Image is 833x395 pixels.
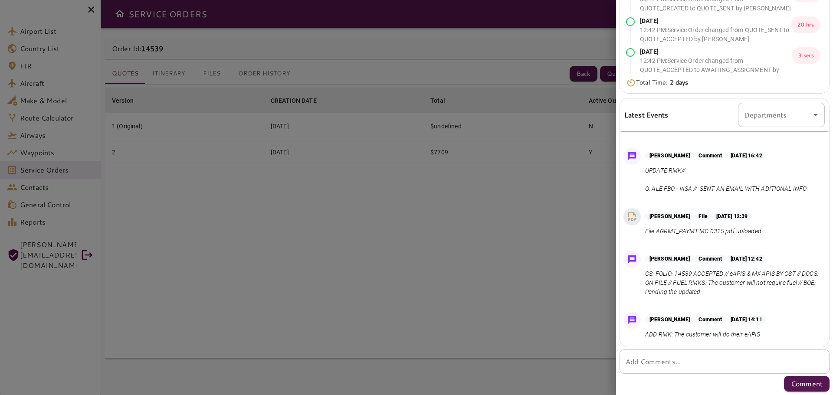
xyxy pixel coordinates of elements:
[624,109,669,121] h6: Latest Events
[626,78,636,87] img: Timer Icon
[626,150,638,162] img: Message Icon
[792,47,820,64] p: 3 secs
[640,47,792,56] p: [DATE]
[791,16,820,33] p: 20 hrs
[694,255,726,263] p: Comment
[645,269,821,297] p: CS: FOLIO: 14539 ACCEPTED // eAPIS & MX APIS BY CST // DOCS: ON FILE // FUEL RMKS: The customer w...
[810,109,822,121] button: Open
[645,227,761,236] p: File AGRMT_PAYMT MC 0315.pdf uploaded
[626,210,639,223] img: PDF File
[640,26,791,44] p: 12:42 PM : Service Order changed from QUOTE_SENT to QUOTE_ACCEPTED by [PERSON_NAME]
[726,152,766,160] p: [DATE] 16:42
[640,16,791,26] p: [DATE]
[645,316,694,323] p: [PERSON_NAME]
[712,212,752,220] p: [DATE] 12:39
[636,78,688,87] p: Total Time:
[640,56,792,84] p: 12:42 PM : Service Order changed from QUOTE_ACCEPTED to AWAITING_ASSIGNMENT by [PERSON_NAME]
[784,376,830,392] button: Comment
[645,255,694,263] p: [PERSON_NAME]
[626,253,638,265] img: Message Icon
[726,316,766,323] p: [DATE] 14:11
[694,212,712,220] p: File
[791,379,823,389] p: Comment
[645,212,694,220] p: [PERSON_NAME]
[726,255,766,263] p: [DATE] 12:42
[645,152,694,160] p: [PERSON_NAME]
[694,152,726,160] p: Comment
[626,314,638,326] img: Message Icon
[645,166,807,193] p: UPDATE RMK// Q: ALE FBO - VISA // SENT AN EMAIL WITH ADITIONAL INFO
[694,316,726,323] p: Comment
[670,78,689,87] b: 2 days
[645,330,767,339] p: ADD RMK: The customer will do their eAPIS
